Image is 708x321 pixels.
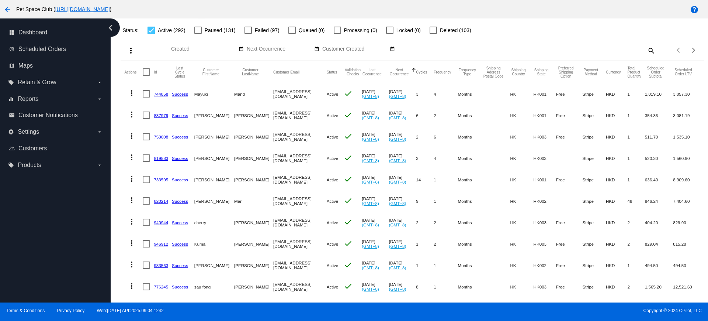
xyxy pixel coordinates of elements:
[628,61,645,83] mat-header-cell: Total Product Quantity
[534,83,556,105] mat-cell: HK001
[583,169,606,190] mat-cell: Stripe
[127,260,136,269] mat-icon: more_vert
[389,94,406,99] a: (GMT+8)
[362,244,379,249] a: (GMT+8)
[9,27,103,38] a: dashboard Dashboard
[606,276,628,297] mat-cell: HKD
[389,265,406,270] a: (GMT+8)
[646,45,655,56] mat-icon: search
[606,169,628,190] mat-cell: HKD
[389,212,416,233] mat-cell: [DATE]
[556,83,583,105] mat-cell: Free
[534,190,556,212] mat-cell: HK002
[534,297,556,319] mat-cell: HK003
[194,212,234,233] mat-cell: cherry
[434,70,451,74] button: Change sorting for Frequency
[362,233,389,255] mat-cell: [DATE]
[556,276,583,297] mat-cell: Free
[534,105,556,126] mat-cell: HK001
[458,190,483,212] mat-cell: Months
[344,110,353,119] mat-icon: check
[458,105,483,126] mat-cell: Months
[9,109,103,121] a: email Customer Notifications
[273,169,327,190] mat-cell: [EMAIL_ADDRESS][DOMAIN_NAME]
[194,190,234,212] mat-cell: [PERSON_NAME]
[606,147,628,169] mat-cell: HKD
[434,276,458,297] mat-cell: 1
[396,26,421,35] span: Locked (0)
[389,180,406,184] a: (GMT+8)
[255,26,280,35] span: Failed (97)
[389,255,416,276] mat-cell: [DATE]
[534,147,556,169] mat-cell: HK003
[172,92,188,96] a: Success
[434,105,458,126] mat-cell: 2
[628,83,645,105] mat-cell: 1
[234,212,273,233] mat-cell: [PERSON_NAME]
[416,126,434,147] mat-cell: 2
[645,66,666,78] button: Change sorting for Subtotal
[606,83,628,105] mat-cell: HKD
[273,70,299,74] button: Change sorting for CustomerEmail
[606,126,628,147] mat-cell: HKD
[606,212,628,233] mat-cell: HKD
[389,201,406,206] a: (GMT+8)
[18,129,39,135] span: Settings
[389,222,406,227] a: (GMT+8)
[458,68,477,76] button: Change sorting for FrequencyType
[434,169,458,190] mat-cell: 1
[9,146,15,151] i: people_outline
[390,46,395,52] mat-icon: date_range
[194,83,234,105] mat-cell: Mayuki
[645,83,673,105] mat-cell: 1,019.10
[458,276,483,297] mat-cell: Months
[362,180,379,184] a: (GMT+8)
[127,281,136,290] mat-icon: more_vert
[327,92,339,96] span: Active
[194,105,234,126] mat-cell: [PERSON_NAME]
[606,297,628,319] mat-cell: HKD
[628,147,645,169] mat-cell: 1
[416,105,434,126] mat-cell: 6
[105,22,117,34] i: chevron_left
[389,169,416,190] mat-cell: [DATE]
[556,233,583,255] mat-cell: Free
[97,79,103,85] i: arrow_drop_down
[434,190,458,212] mat-cell: 1
[16,6,111,12] span: Pet Space Club ( )
[273,233,327,255] mat-cell: [EMAIL_ADDRESS][DOMAIN_NAME]
[18,145,47,152] span: Customers
[194,233,234,255] mat-cell: Kuma
[154,220,168,225] a: 940944
[194,297,234,319] mat-cell: Iris
[18,29,47,36] span: Dashboard
[362,126,389,147] mat-cell: [DATE]
[234,147,273,169] mat-cell: [PERSON_NAME]
[673,68,693,76] button: Change sorting for LifetimeValue
[606,233,628,255] mat-cell: HKD
[389,137,406,141] a: (GMT+8)
[416,233,434,255] mat-cell: 1
[9,43,103,55] a: update Scheduled Orders
[510,68,527,76] button: Change sorting for ShippingCountry
[18,112,78,119] span: Customer Notifications
[556,255,583,276] mat-cell: Free
[154,156,168,161] a: 819583
[362,137,379,141] a: (GMT+8)
[434,297,458,319] mat-cell: 4
[389,297,416,319] mat-cell: [DATE]
[154,177,168,182] a: 733595
[534,68,549,76] button: Change sorting for ShippingState
[583,68,599,76] button: Change sorting for PaymentMethod.Type
[234,276,273,297] mat-cell: [PERSON_NAME]
[362,158,379,163] a: (GMT+8)
[18,79,56,86] span: Retain & Grow
[645,126,673,147] mat-cell: 511.70
[273,83,327,105] mat-cell: [EMAIL_ADDRESS][DOMAIN_NAME]
[686,43,701,58] button: Next page
[171,46,237,52] input: Created
[172,242,188,246] a: Success
[57,308,85,313] a: Privacy Policy
[434,212,458,233] mat-cell: 2
[628,276,645,297] mat-cell: 2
